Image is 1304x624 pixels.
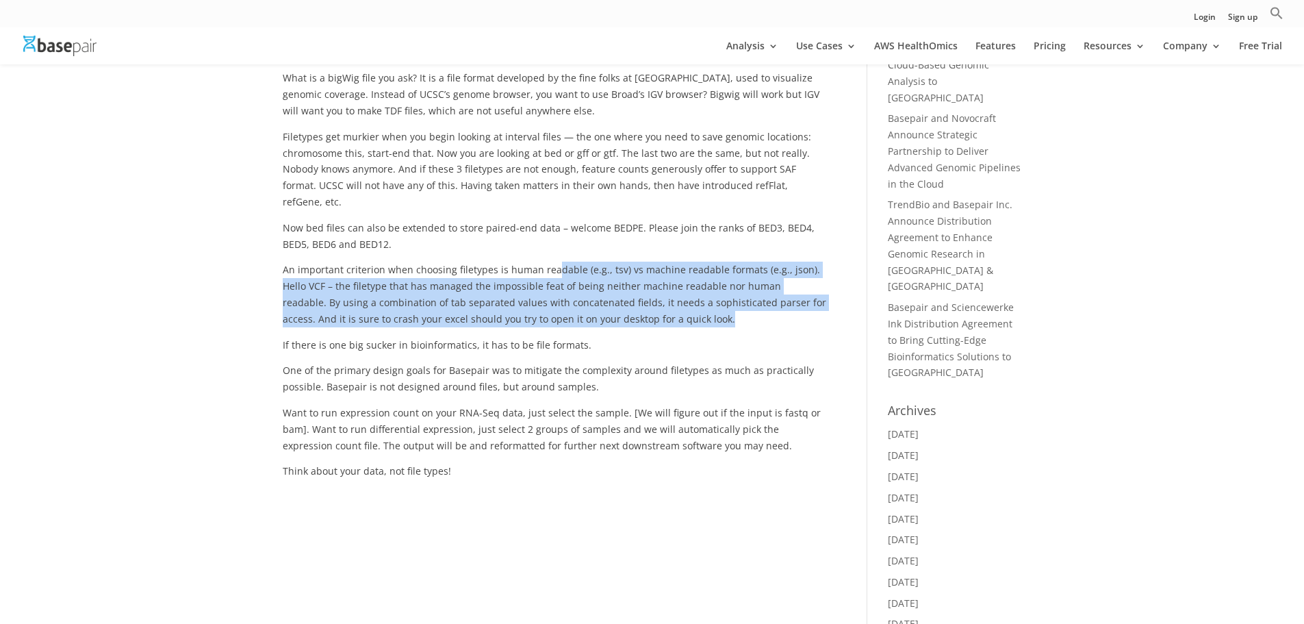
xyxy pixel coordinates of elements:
a: Features [975,41,1016,64]
a: Sign up [1228,13,1257,27]
a: Free Trial [1239,41,1282,64]
iframe: Drift Widget Chat Controller [1041,525,1288,608]
a: [DATE] [888,512,919,525]
a: Basepair Partners with IWAI Chemicals to Bring Scalable, Cloud-Based Genomic Analysis to [GEOGRAP... [888,25,1018,103]
img: Basepair [23,36,97,55]
p: One of the primary design goals for Basepair was to mitigate the complexity around filetypes as m... [283,362,827,405]
p: An important criterion when choosing filetypes is human readable (e.g., tsv) vs machine readable ... [283,262,827,336]
p: Filetypes get murkier when you begin looking at interval files — the one where you need to save g... [283,129,827,220]
a: Basepair and Novocraft Announce Strategic Partnership to Deliver Advanced Genomic Pipelines in th... [888,112,1021,190]
a: Pricing [1034,41,1066,64]
a: [DATE] [888,491,919,504]
a: [DATE] [888,533,919,546]
p: Think about your data, not file types! [283,463,827,479]
a: [DATE] [888,575,919,588]
p: What is a bigWig file you ask? It is a file format developed by the fine folks at [GEOGRAPHIC_DAT... [283,70,827,128]
a: Basepair and Sciencewerke Ink Distribution Agreement to Bring Cutting-Edge Bioinformatics Solutio... [888,301,1014,379]
a: TrendBio and Basepair Inc. Announce Distribution Agreement to Enhance Genomic Research in [GEOGRA... [888,198,1012,292]
a: [DATE] [888,470,919,483]
a: AWS HealthOmics [874,41,958,64]
h4: Archives [888,401,1021,426]
a: [DATE] [888,554,919,567]
a: Search Icon Link [1270,6,1283,27]
p: Want to run expression count on your RNA-Seq data, just select the sample. [We will figure out if... [283,405,827,463]
svg: Search [1270,6,1283,20]
a: Use Cases [796,41,856,64]
a: [DATE] [888,597,919,610]
a: [DATE] [888,449,919,462]
a: Company [1163,41,1221,64]
a: Login [1194,13,1216,27]
p: If there is one big sucker in bioinformatics, it has to be file formats. [283,337,827,363]
a: [DATE] [888,427,919,440]
p: Now bed files can also be extended to store paired-end data – welcome BEDPE. Please join the rank... [283,220,827,262]
a: Resources [1084,41,1145,64]
a: Analysis [726,41,778,64]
